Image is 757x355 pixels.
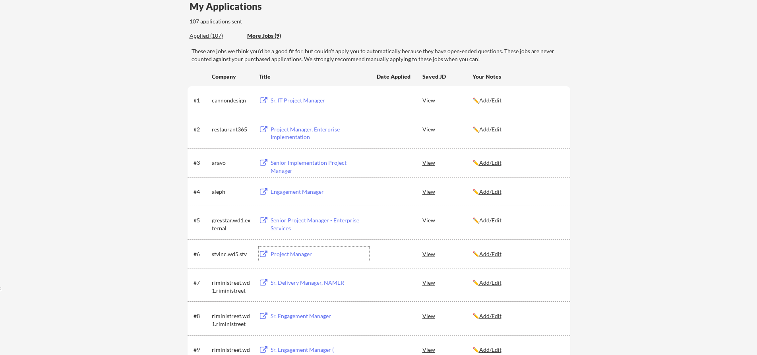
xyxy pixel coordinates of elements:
div: stvinc.wd5.stv [212,250,252,258]
div: View [422,275,472,289]
div: #7 [194,279,209,287]
div: ✏️ [472,125,563,133]
div: These are all the jobs you've been applied to so far. [190,32,241,40]
div: riministreet.wd1.riministreet [212,312,252,328]
div: View [422,309,472,323]
div: #2 [194,125,209,133]
div: View [422,247,472,261]
u: Add/Edit [479,279,501,286]
div: View [422,155,472,170]
div: #6 [194,250,209,258]
u: Add/Edit [479,188,501,195]
div: ✏️ [472,96,563,104]
div: aravo [212,159,252,167]
u: Add/Edit [479,159,501,166]
div: riministreet.wd1.riministreet [212,279,252,294]
div: Saved JD [422,69,472,83]
div: ✏️ [472,312,563,320]
div: View [422,213,472,227]
div: #3 [194,159,209,167]
div: Project Manager, Enterprise Implementation [271,125,369,141]
div: ✏️ [472,250,563,258]
div: Sr. Delivery Manager, NAMER [271,279,369,287]
div: View [422,122,472,136]
div: restaurant365 [212,125,252,133]
div: My Applications [190,2,268,11]
div: #8 [194,312,209,320]
u: Add/Edit [479,97,501,104]
div: These are job applications we think you'd be a good fit for, but couldn't apply you to automatica... [247,32,306,40]
u: Add/Edit [479,126,501,133]
u: Add/Edit [479,346,501,353]
div: Senior Project Manager - Enterprise Services [271,216,369,232]
div: greystar.wd1.external [212,216,252,232]
div: View [422,184,472,199]
div: Project Manager [271,250,369,258]
div: Senior Implementation Project Manager [271,159,369,174]
div: These are jobs we think you'd be a good fit for, but couldn't apply you to automatically because ... [192,47,570,63]
div: Title [259,73,369,81]
div: Applied (107) [190,32,241,40]
div: Your Notes [472,73,563,81]
div: #4 [194,188,209,196]
div: aleph [212,188,252,196]
div: ✏️ [472,279,563,287]
div: 107 applications sent [190,17,343,25]
div: Sr. Engagement Manager [271,312,369,320]
div: cannondesign [212,96,252,104]
div: #5 [194,216,209,224]
u: Add/Edit [479,217,501,224]
div: ✏️ [472,159,563,167]
div: ✏️ [472,346,563,354]
div: Date Applied [377,73,412,81]
div: ✏️ [472,188,563,196]
div: #9 [194,346,209,354]
div: ✏️ [472,216,563,224]
div: Sr. IT Project Manager [271,96,369,104]
u: Add/Edit [479,251,501,257]
div: Engagement Manager [271,188,369,196]
div: Company [212,73,252,81]
div: View [422,93,472,107]
div: More Jobs (9) [247,32,306,40]
div: #1 [194,96,209,104]
u: Add/Edit [479,313,501,319]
